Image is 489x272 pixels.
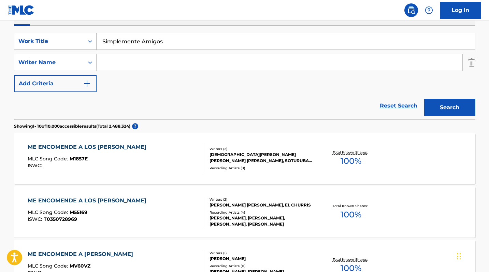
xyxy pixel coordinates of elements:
[14,75,97,92] button: Add Criteria
[341,209,361,221] span: 100 %
[70,209,87,215] span: M55169
[210,215,313,227] div: [PERSON_NAME], [PERSON_NAME], [PERSON_NAME], [PERSON_NAME]
[440,2,481,19] a: Log In
[28,263,70,269] span: MLC Song Code :
[422,3,436,17] div: Help
[424,99,475,116] button: Search
[132,123,138,129] span: ?
[455,239,489,272] div: Widget de chat
[28,216,44,222] span: ISWC :
[210,152,313,164] div: [DEMOGRAPHIC_DATA][PERSON_NAME] [PERSON_NAME] [PERSON_NAME], SOTURUBA CLAVA
[70,263,90,269] span: MV60VZ
[404,3,418,17] a: Public Search
[28,209,70,215] span: MLC Song Code :
[210,256,313,262] div: [PERSON_NAME]
[14,186,475,238] a: ME ENCOMENDE A LOS [PERSON_NAME]MLC Song Code:M55169ISWC:T0350728969Writers (2)[PERSON_NAME] [PER...
[83,80,91,88] img: 9d2ae6d4665cec9f34b9.svg
[210,263,313,269] div: Recording Artists ( 11 )
[333,150,369,155] p: Total Known Shares:
[70,156,88,162] span: M1857E
[28,156,70,162] span: MLC Song Code :
[210,202,313,208] div: [PERSON_NAME] [PERSON_NAME], EL CHURRIS
[8,5,34,15] img: MLC Logo
[28,143,150,151] div: ME ENCOMENDE A LOS [PERSON_NAME]
[457,246,461,267] div: Arrastrar
[455,239,489,272] iframe: Chat Widget
[18,58,80,67] div: Writer Name
[333,257,369,262] p: Total Known Shares:
[333,203,369,209] p: Total Known Shares:
[28,197,150,205] div: ME ENCOMENDE A LOS [PERSON_NAME]
[407,6,415,14] img: search
[341,155,361,167] span: 100 %
[376,98,421,113] a: Reset Search
[468,54,475,71] img: Delete Criterion
[44,216,77,222] span: T0350728969
[14,123,130,129] p: Showing 1 - 10 of 10,000 accessible results (Total 2,488,324 )
[210,210,313,215] div: Recording Artists ( 4 )
[210,166,313,171] div: Recording Artists ( 0 )
[28,162,44,169] span: ISWC :
[210,146,313,152] div: Writers ( 2 )
[210,197,313,202] div: Writers ( 2 )
[28,250,136,258] div: ME ENCOMENDE A [PERSON_NAME]
[14,133,475,184] a: ME ENCOMENDE A LOS [PERSON_NAME]MLC Song Code:M1857EISWC:Writers (2)[DEMOGRAPHIC_DATA][PERSON_NAM...
[210,250,313,256] div: Writers ( 1 )
[425,6,433,14] img: help
[18,37,80,45] div: Work Title
[14,33,475,119] form: Search Form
